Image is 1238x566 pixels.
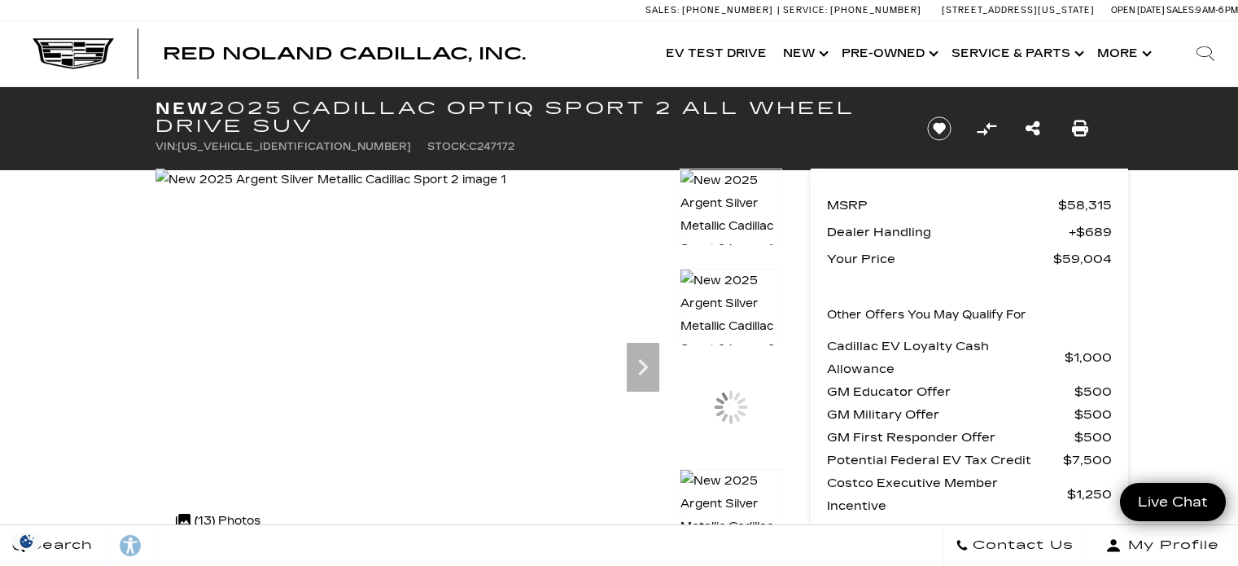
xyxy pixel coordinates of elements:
span: $1,000 [1065,346,1112,369]
a: Costco Executive Member Incentive $1,250 [827,472,1112,517]
img: New 2025 Argent Silver Metallic Cadillac Sport 2 image 1 [155,169,506,191]
img: New 2025 Argent Silver Metallic Cadillac Sport 2 image 1 [680,169,782,261]
h1: 2025 Cadillac OPTIQ Sport 2 All Wheel Drive SUV [155,99,900,135]
section: Click to Open Cookie Consent Modal [8,533,46,550]
span: Stock: [427,141,469,152]
span: GM Military Offer [827,403,1074,426]
a: Pre-Owned [833,21,943,86]
span: VIN: [155,141,177,152]
img: New 2025 Argent Silver Metallic Cadillac Sport 2 image 4 [680,469,782,562]
span: 9 AM-6 PM [1196,5,1238,15]
span: Potential Federal EV Tax Credit [827,449,1063,472]
a: GM Military Offer $500 [827,403,1112,426]
span: Search [25,534,93,557]
button: Open user profile menu [1087,525,1238,566]
a: MSRP $58,315 [827,194,1112,217]
span: Sales: [1166,5,1196,15]
a: Potential Federal EV Tax Credit $7,500 [827,449,1112,472]
span: MSRP [827,194,1058,217]
span: $500 [1074,380,1112,403]
div: (13) Photos [168,502,269,541]
a: Print this New 2025 Cadillac OPTIQ Sport 2 All Wheel Drive SUV [1072,117,1088,140]
span: C247172 [469,141,514,152]
span: $58,315 [1058,194,1112,217]
span: $59,004 [1053,248,1112,270]
span: $7,500 [1063,449,1112,472]
img: New 2025 Argent Silver Metallic Cadillac Sport 2 image 2 [680,269,782,362]
a: GM First Responder Offer $500 [827,426,1112,449]
span: [PHONE_NUMBER] [682,5,773,15]
img: Opt-Out Icon [8,533,46,550]
span: [US_VEHICLE_IDENTIFICATION_NUMBER] [177,141,411,152]
a: Dealer Handling $689 [827,221,1112,244]
span: Cadillac EV Loyalty Cash Allowance [827,335,1065,380]
span: Costco Executive Member Incentive [827,472,1067,517]
span: $689 [1069,221,1112,244]
span: Live Chat [1130,493,1216,511]
span: Sales: [645,5,680,15]
a: Service & Parts [943,21,1089,86]
button: More [1089,21,1157,86]
div: Next [627,343,659,392]
a: Service: [PHONE_NUMBER] [777,6,925,15]
strong: New [155,99,209,118]
span: Dealer Handling [827,221,1069,244]
a: [STREET_ADDRESS][US_STATE] [942,5,1095,15]
a: Contact Us [943,525,1087,566]
a: Share this New 2025 Cadillac OPTIQ Sport 2 All Wheel Drive SUV [1026,117,1040,140]
span: Contact Us [969,534,1074,557]
a: GM Educator Offer $500 [827,380,1112,403]
a: Cadillac EV Loyalty Cash Allowance $1,000 [827,335,1112,380]
span: GM Educator Offer [827,380,1074,403]
span: $500 [1074,426,1112,449]
p: Other Offers You May Qualify For [827,304,1026,327]
img: Cadillac Dark Logo with Cadillac White Text [33,38,114,69]
span: Your Price [827,248,1053,270]
span: Red Noland Cadillac, Inc. [163,44,526,64]
span: [PHONE_NUMBER] [830,5,921,15]
button: Compare vehicle [974,116,999,141]
span: My Profile [1122,534,1219,557]
button: Save vehicle [921,116,957,142]
a: Costco Gold Star and Business Member Incentive $1,000 [827,517,1112,563]
span: Service: [783,5,828,15]
a: Live Chat [1120,483,1226,521]
span: GM First Responder Offer [827,426,1074,449]
a: Sales: [PHONE_NUMBER] [645,6,777,15]
a: Your Price $59,004 [827,248,1112,270]
a: New [775,21,833,86]
span: Costco Gold Star and Business Member Incentive [827,517,1065,563]
span: $500 [1074,403,1112,426]
a: Red Noland Cadillac, Inc. [163,46,526,62]
a: EV Test Drive [658,21,775,86]
span: Open [DATE] [1111,5,1165,15]
span: $1,250 [1067,483,1112,506]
